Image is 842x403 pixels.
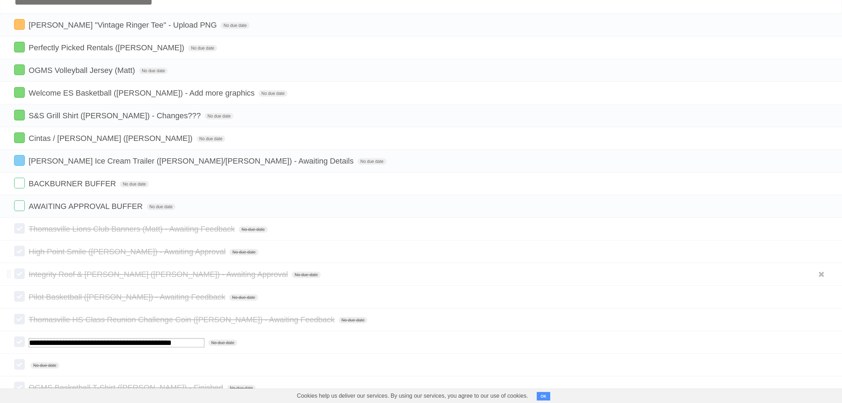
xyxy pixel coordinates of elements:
span: No due date [292,272,320,278]
span: No due date [259,90,287,97]
span: No due date [358,158,386,165]
span: No due date [227,385,256,391]
span: [PERSON_NAME] Ice Cream Trailer ([PERSON_NAME]/[PERSON_NAME]) - Awaiting Details [29,157,355,165]
span: OGMS Basketball T-Shirt ([PERSON_NAME]) - Finished [29,383,225,392]
label: Done [14,223,25,234]
span: No due date [239,226,267,233]
label: Done [14,359,25,370]
span: Cintas / [PERSON_NAME] ([PERSON_NAME]) [29,134,194,143]
span: No due date [30,362,59,369]
span: AWAITING APPROVAL BUFFER [29,202,144,211]
label: Done [14,178,25,188]
label: Done [14,200,25,211]
span: No due date [197,136,225,142]
label: Done [14,155,25,166]
span: No due date [221,22,249,29]
label: Done [14,246,25,256]
span: No due date [230,249,258,255]
label: Done [14,19,25,30]
label: Done [14,110,25,120]
label: Done [14,42,25,52]
span: No due date [139,68,168,74]
span: High Point Smile ([PERSON_NAME]) - Awaiting Approval [29,247,227,256]
button: OK [537,392,551,401]
label: Done [14,314,25,324]
span: [PERSON_NAME] "Vintage Ringer Tee" - Upload PNG [29,21,219,29]
span: No due date [120,181,149,187]
span: No due date [147,204,175,210]
label: Done [14,291,25,302]
span: Welcome ES Basketball ([PERSON_NAME]) - Add more graphics [29,89,256,97]
label: Done [14,87,25,98]
span: S&S Grill Shirt ([PERSON_NAME]) - Changes??? [29,111,203,120]
span: BACKBURNER BUFFER [29,179,118,188]
label: Done [14,382,25,392]
span: OGMS Volleyball Jersey (Matt) [29,66,137,75]
span: No due date [205,113,233,119]
span: Cookies help us deliver our services. By using our services, you agree to our use of cookies. [290,389,535,403]
label: Done [14,132,25,143]
label: Done [14,268,25,279]
span: Perfectly Picked Rentals ([PERSON_NAME]) [29,43,186,52]
span: Integrity Roof & [PERSON_NAME] ([PERSON_NAME]) - Awaiting Approval [29,270,290,279]
span: No due date [339,317,367,323]
label: Done [14,336,25,347]
label: Done [14,64,25,75]
span: No due date [208,340,237,346]
span: Pilot Basketball ([PERSON_NAME]) - Awaiting Feedback [29,293,227,301]
span: No due date [188,45,217,51]
span: Thomasville Lions Club Banners (Matt) - Awaiting Feedback [29,225,237,233]
span: No due date [229,294,258,301]
span: Thomasville HS Class Reunion Challenge Coin ([PERSON_NAME]) - Awaiting Feedback [29,315,336,324]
